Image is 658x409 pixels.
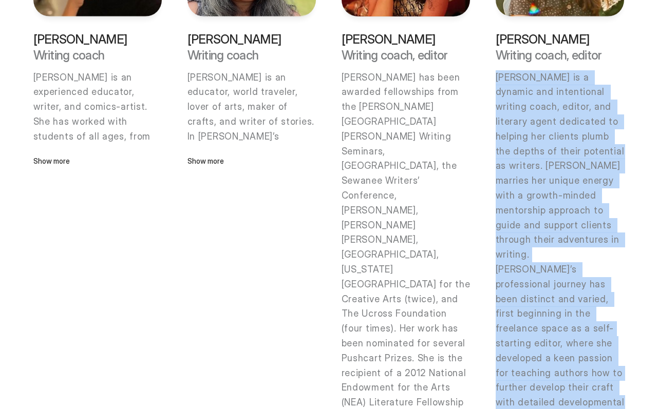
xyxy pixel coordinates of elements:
[33,155,162,167] p: Show more
[33,70,163,233] p: [PERSON_NAME] is an experienced educator, writer, and comics-artist. She has worked with students...
[496,49,624,62] p: Writing coach, editor
[33,33,162,46] p: [PERSON_NAME]
[33,49,162,62] p: Writing coach
[342,33,470,46] p: [PERSON_NAME]
[187,70,317,233] p: [PERSON_NAME] is an educator, world traveler, lover of arts, maker of crafts, and writer of stori...
[187,33,316,46] p: [PERSON_NAME]
[342,49,470,62] p: Writing coach, editor
[496,70,625,262] p: [PERSON_NAME] is a dynamic and intentional writing coach, editor, and literary agent dedicated to...
[496,33,624,46] p: [PERSON_NAME]
[187,49,316,62] p: Writing coach
[187,155,316,167] p: Show more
